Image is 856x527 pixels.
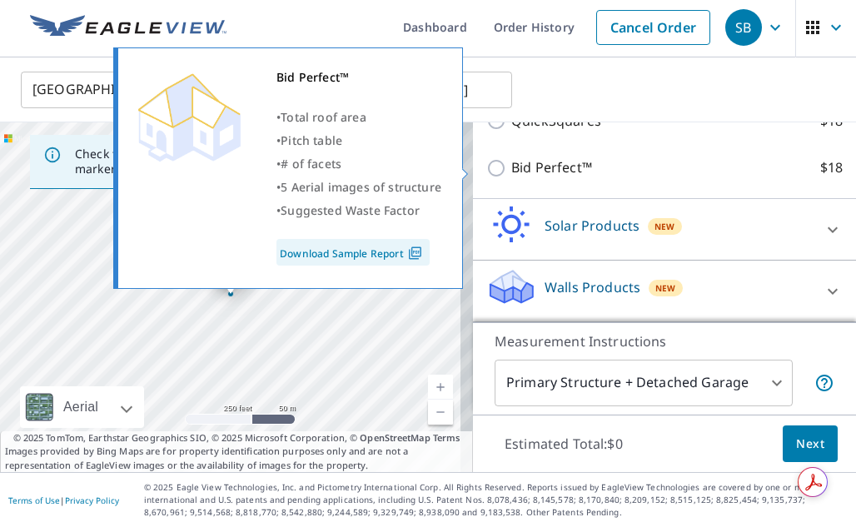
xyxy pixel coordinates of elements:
[281,109,366,125] span: Total roof area
[144,481,848,519] p: © 2025 Eagle View Technologies, Inc. and Pictometry International Corp. All Rights Reserved. Repo...
[486,206,843,253] div: Solar ProductsNew
[276,176,441,199] div: •
[276,239,430,266] a: Download Sample Report
[281,132,342,148] span: Pitch table
[276,152,441,176] div: •
[654,220,675,233] span: New
[58,386,103,428] div: Aerial
[433,431,460,444] a: Terms
[8,495,119,505] p: |
[8,495,60,506] a: Terms of Use
[596,10,710,45] a: Cancel Order
[511,157,592,178] p: Bid Perfect™
[814,373,834,393] span: Your report will include the primary structure and a detached garage if one exists.
[65,495,119,506] a: Privacy Policy
[428,400,453,425] a: Current Level 17, Zoom Out
[13,431,460,445] span: © 2025 TomTom, Earthstar Geographics SIO, © 2025 Microsoft Corporation, ©
[30,15,226,40] img: EV Logo
[783,425,838,463] button: Next
[281,179,441,195] span: 5 Aerial images of structure
[276,106,441,129] div: •
[725,9,762,46] div: SB
[75,147,388,176] p: Check that the address is accurate, then drag the marker over the correct structure.
[276,199,441,222] div: •
[428,375,453,400] a: Current Level 17, Zoom In
[796,434,824,455] span: Next
[545,277,640,297] p: Walls Products
[495,331,834,351] p: Measurement Instructions
[545,216,640,236] p: Solar Products
[655,281,676,295] span: New
[820,157,843,178] p: $18
[360,431,430,444] a: OpenStreetMap
[281,202,420,218] span: Suggested Waste Factor
[491,425,636,462] p: Estimated Total: $0
[404,246,426,261] img: Pdf Icon
[20,386,144,428] div: Aerial
[486,267,843,315] div: Walls ProductsNew
[276,129,441,152] div: •
[276,66,441,89] div: Bid Perfect™
[495,360,793,406] div: Primary Structure + Detached Garage
[131,66,247,166] img: Premium
[21,67,187,113] div: [GEOGRAPHIC_DATA]
[281,156,341,172] span: # of facets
